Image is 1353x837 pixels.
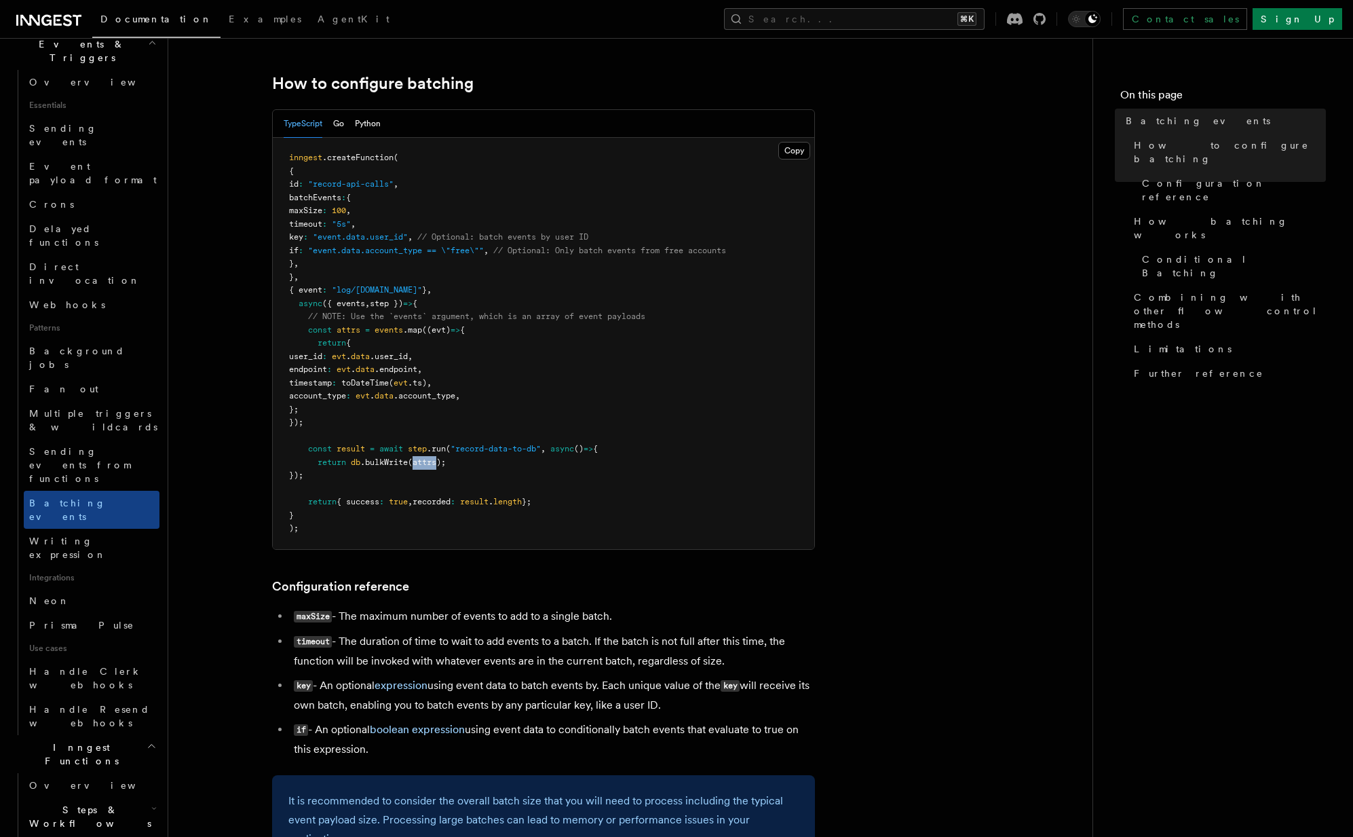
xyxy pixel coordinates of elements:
[427,285,432,295] span: ,
[11,37,148,64] span: Events & Triggers
[379,444,403,453] span: await
[294,272,299,282] span: ,
[1128,285,1326,337] a: Combining with other flow control methods
[370,723,465,736] a: boolean expression
[309,4,398,37] a: AgentKit
[341,193,346,202] span: :
[360,458,408,467] span: .bulkWrite
[29,123,97,147] span: Sending events
[299,299,322,308] span: async
[460,497,489,506] span: result
[11,32,159,70] button: Events & Triggers
[333,110,344,138] button: Go
[322,219,327,229] span: :
[337,325,360,335] span: attrs
[403,299,413,308] span: =>
[379,497,384,506] span: :
[289,510,294,520] span: }
[584,444,593,453] span: =>
[29,199,74,210] span: Crons
[29,408,157,432] span: Multiple triggers & wildcards
[375,325,403,335] span: events
[408,444,427,453] span: step
[332,206,346,215] span: 100
[29,346,125,370] span: Background jobs
[303,232,308,242] span: :
[574,444,584,453] span: ()
[29,261,140,286] span: Direct invocation
[229,14,301,24] span: Examples
[24,293,159,317] a: Webhooks
[11,70,159,735] div: Events & Triggers
[484,246,489,255] span: ,
[289,272,294,282] span: }
[332,352,346,361] span: evt
[24,70,159,94] a: Overview
[24,377,159,401] a: Fan out
[356,365,375,374] span: data
[308,179,394,189] span: "record-api-calls"
[332,219,351,229] span: "5s"
[24,401,159,439] a: Multiple triggers & wildcards
[351,352,370,361] span: data
[365,299,370,308] span: ,
[1134,215,1326,242] span: How batching works
[346,193,351,202] span: {
[29,498,106,522] span: Batching events
[29,299,105,310] span: Webhooks
[332,378,337,388] span: :
[389,497,408,506] span: true
[289,391,346,401] span: account_type
[29,446,130,484] span: Sending events from functions
[460,325,465,335] span: {
[289,378,332,388] span: timestamp
[24,803,151,830] span: Steps & Workflows
[308,325,332,335] span: const
[493,497,522,506] span: length
[289,470,303,480] span: });
[322,299,365,308] span: ({ events
[1068,11,1101,27] button: Toggle dark mode
[413,299,417,308] span: {
[541,444,546,453] span: ,
[24,255,159,293] a: Direct invocation
[24,798,159,836] button: Steps & Workflows
[1120,87,1326,109] h4: On this page
[1120,109,1326,133] a: Batching events
[593,444,598,453] span: {
[778,142,810,160] button: Copy
[289,405,299,414] span: };
[451,497,455,506] span: :
[355,110,381,138] button: Python
[365,325,370,335] span: =
[24,773,159,798] a: Overview
[294,259,299,268] span: ,
[29,780,169,791] span: Overview
[11,741,147,768] span: Inngest Functions
[957,12,976,26] kbd: ⌘K
[427,378,432,388] span: ,
[370,444,375,453] span: =
[29,161,157,185] span: Event payload format
[24,637,159,659] span: Use cases
[29,704,150,728] span: Handle Resend webhooks
[522,497,531,506] span: };
[11,735,159,773] button: Inngest Functions
[289,246,299,255] span: if
[408,232,413,242] span: ,
[332,285,422,295] span: "log/[DOMAIN_NAME]"
[322,153,394,162] span: .createFunction
[29,620,134,631] span: Prisma Pulse
[24,217,159,255] a: Delayed functions
[489,497,493,506] span: .
[290,607,815,627] li: - The maximum number of events to add to a single batch.
[24,94,159,116] span: Essentials
[337,365,351,374] span: evt
[394,378,408,388] span: evt
[375,365,417,374] span: .endpoint
[290,676,815,715] li: - An optional using event data to batch events by. Each unique value of the will receive its own ...
[272,74,474,93] a: How to configure batching
[289,153,322,162] span: inngest
[1128,361,1326,386] a: Further reference
[318,14,389,24] span: AgentKit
